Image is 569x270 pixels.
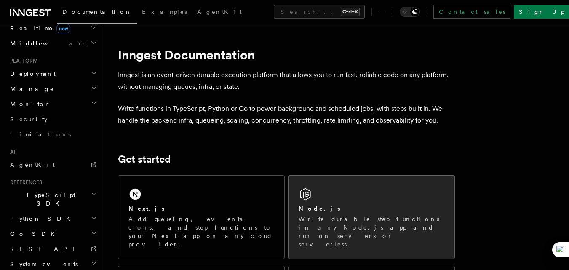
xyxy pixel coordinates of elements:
a: Examples [137,3,192,23]
a: Contact sales [433,5,510,19]
span: References [7,179,42,186]
a: Next.jsAdd queueing, events, crons, and step functions to your Next app on any cloud provider. [118,175,285,259]
a: AgentKit [192,3,247,23]
a: AgentKit [7,157,99,172]
h2: Next.js [128,204,165,213]
button: Middleware [7,36,99,51]
span: Deployment [7,70,56,78]
span: REST API [10,246,82,252]
span: AgentKit [197,8,242,15]
span: Examples [142,8,187,15]
span: Monitor [7,100,50,108]
button: Python SDK [7,211,99,226]
kbd: Ctrl+K [341,8,360,16]
span: Python SDK [7,214,75,223]
p: Write durable step functions in any Node.js app and run on servers or serverless. [299,215,444,249]
a: Limitations [7,127,99,142]
span: new [56,24,70,33]
a: REST API [7,241,99,257]
span: Realtime [7,24,70,32]
a: Security [7,112,99,127]
span: Platform [7,58,38,64]
p: Write functions in TypeScript, Python or Go to power background and scheduled jobs, with steps bu... [118,103,455,126]
button: Monitor [7,96,99,112]
button: Go SDK [7,226,99,241]
button: Toggle dark mode [400,7,420,17]
a: Get started [118,153,171,165]
button: TypeScript SDK [7,187,99,211]
span: Documentation [62,8,132,15]
span: Security [10,116,48,123]
span: Middleware [7,39,87,48]
span: Manage [7,85,54,93]
button: Deployment [7,66,99,81]
span: AI [7,149,16,155]
p: Add queueing, events, crons, and step functions to your Next app on any cloud provider. [128,215,274,249]
a: Documentation [57,3,137,24]
h2: Node.js [299,204,340,213]
span: Go SDK [7,230,60,238]
a: Node.jsWrite durable step functions in any Node.js app and run on servers or serverless. [288,175,455,259]
span: TypeScript SDK [7,191,91,208]
span: AgentKit [10,161,55,168]
span: Limitations [10,131,71,138]
span: System events [7,260,78,268]
h1: Inngest Documentation [118,47,455,62]
button: Realtimenew [7,21,99,36]
p: Inngest is an event-driven durable execution platform that allows you to run fast, reliable code ... [118,69,455,93]
button: Search...Ctrl+K [274,5,365,19]
button: Manage [7,81,99,96]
